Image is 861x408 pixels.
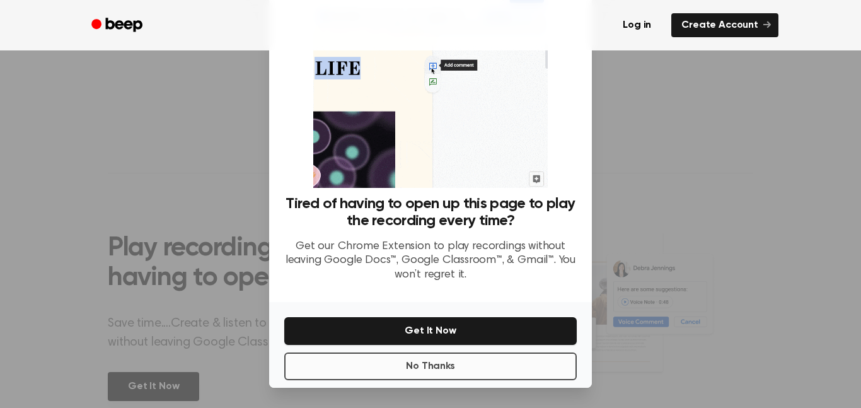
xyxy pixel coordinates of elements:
a: Create Account [671,13,778,37]
a: Log in [610,11,664,40]
a: Beep [83,13,154,38]
h3: Tired of having to open up this page to play the recording every time? [284,195,577,230]
button: Get It Now [284,317,577,345]
p: Get our Chrome Extension to play recordings without leaving Google Docs™, Google Classroom™, & Gm... [284,240,577,283]
button: No Thanks [284,353,577,380]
